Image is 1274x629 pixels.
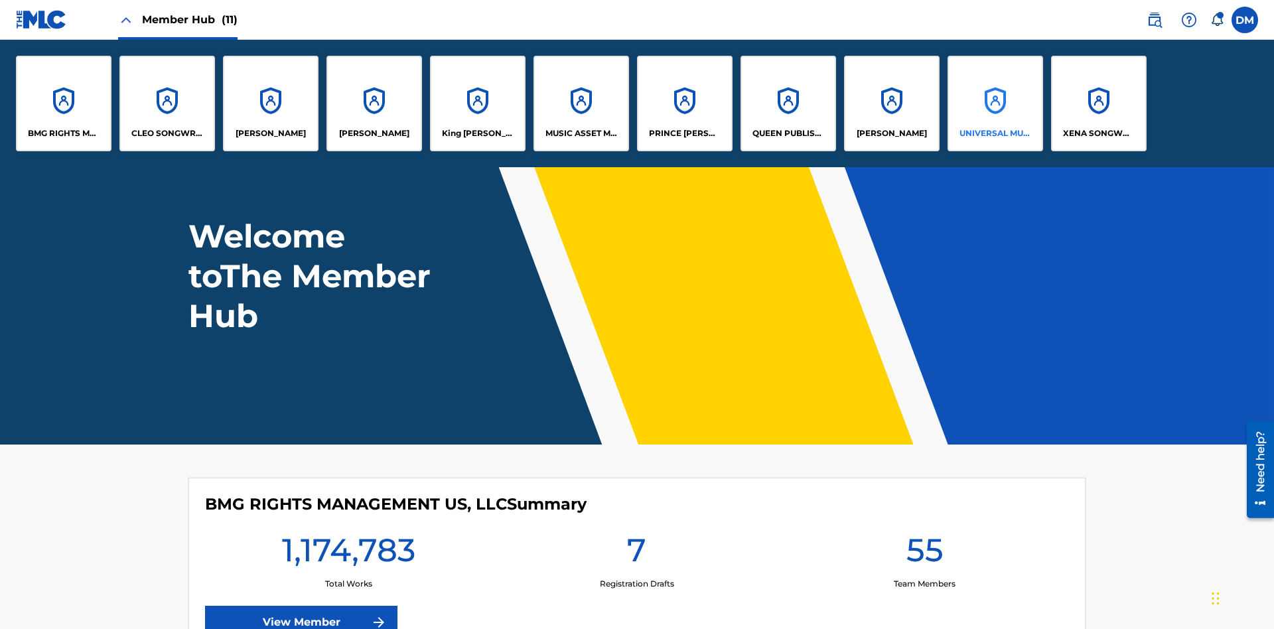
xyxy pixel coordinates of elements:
h4: BMG RIGHTS MANAGEMENT US, LLC [205,494,587,514]
img: Close [118,12,134,28]
p: BMG RIGHTS MANAGEMENT US, LLC [28,127,100,139]
a: AccountsXENA SONGWRITER [1051,56,1147,151]
div: Notifications [1210,13,1224,27]
iframe: Chat Widget [1208,565,1274,629]
p: Total Works [325,578,372,590]
img: MLC Logo [16,10,67,29]
span: Member Hub [142,12,238,27]
div: Drag [1212,579,1220,618]
p: Team Members [894,578,955,590]
a: AccountsBMG RIGHTS MANAGEMENT US, LLC [16,56,111,151]
h1: 7 [627,530,646,578]
img: help [1181,12,1197,28]
p: MUSIC ASSET MANAGEMENT (MAM) [545,127,618,139]
p: King McTesterson [442,127,514,139]
p: PRINCE MCTESTERSON [649,127,721,139]
p: UNIVERSAL MUSIC PUB GROUP [959,127,1032,139]
p: Registration Drafts [600,578,674,590]
p: EYAMA MCSINGER [339,127,409,139]
a: AccountsCLEO SONGWRITER [119,56,215,151]
a: AccountsPRINCE [PERSON_NAME] [637,56,733,151]
a: AccountsKing [PERSON_NAME] [430,56,526,151]
h1: Welcome to The Member Hub [188,216,437,336]
div: User Menu [1232,7,1258,33]
img: search [1147,12,1163,28]
p: RONALD MCTESTERSON [857,127,927,139]
span: (11) [222,13,238,26]
h1: 55 [906,530,944,578]
a: AccountsQUEEN PUBLISHA [741,56,836,151]
h1: 1,174,783 [282,530,415,578]
a: Accounts[PERSON_NAME] [844,56,940,151]
p: ELVIS COSTELLO [236,127,306,139]
p: XENA SONGWRITER [1063,127,1135,139]
a: Accounts[PERSON_NAME] [223,56,318,151]
div: Help [1176,7,1202,33]
a: Public Search [1141,7,1168,33]
iframe: Resource Center [1237,416,1274,525]
a: AccountsMUSIC ASSET MANAGEMENT (MAM) [533,56,629,151]
a: AccountsUNIVERSAL MUSIC PUB GROUP [948,56,1043,151]
p: CLEO SONGWRITER [131,127,204,139]
a: Accounts[PERSON_NAME] [326,56,422,151]
p: QUEEN PUBLISHA [752,127,825,139]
